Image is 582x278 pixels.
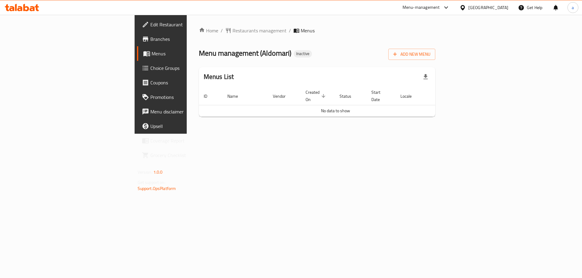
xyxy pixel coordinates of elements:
[227,93,246,100] span: Name
[321,107,350,115] span: No data to show
[137,119,232,133] a: Upsell
[137,46,232,61] a: Menus
[371,89,388,103] span: Start Date
[388,49,435,60] button: Add New Menu
[150,123,227,130] span: Upsell
[150,152,227,159] span: Grocery Checklist
[403,4,440,11] div: Menu-management
[150,21,227,28] span: Edit Restaurant
[150,64,227,72] span: Choice Groups
[150,79,227,86] span: Coupons
[294,51,312,56] span: Inactive
[418,70,433,84] div: Export file
[306,89,327,103] span: Created On
[137,148,232,162] a: Grocery Checklist
[273,93,293,100] span: Vendor
[427,87,472,105] th: Actions
[301,27,315,34] span: Menus
[137,75,232,90] a: Coupons
[289,27,291,34] li: /
[393,51,430,58] span: Add New Menu
[232,27,286,34] span: Restaurants management
[137,90,232,104] a: Promotions
[199,46,291,60] span: Menu management ( Aldomari )
[468,4,508,11] div: [GEOGRAPHIC_DATA]
[137,104,232,119] a: Menu disclaimer
[199,87,472,117] table: enhanced table
[138,185,176,192] a: Support.OpsPlatform
[137,17,232,32] a: Edit Restaurant
[137,133,232,148] a: Coverage Report
[204,72,234,81] h2: Menus List
[153,168,163,176] span: 1.0.0
[225,27,286,34] a: Restaurants management
[152,50,227,57] span: Menus
[204,93,215,100] span: ID
[150,35,227,43] span: Branches
[138,168,152,176] span: Version:
[150,108,227,115] span: Menu disclaimer
[294,50,312,57] div: Inactive
[400,93,420,100] span: Locale
[150,137,227,144] span: Coverage Report
[339,93,359,100] span: Status
[137,61,232,75] a: Choice Groups
[572,4,574,11] span: a
[137,32,232,46] a: Branches
[138,178,166,186] span: Get support on:
[150,93,227,101] span: Promotions
[199,27,436,34] nav: breadcrumb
